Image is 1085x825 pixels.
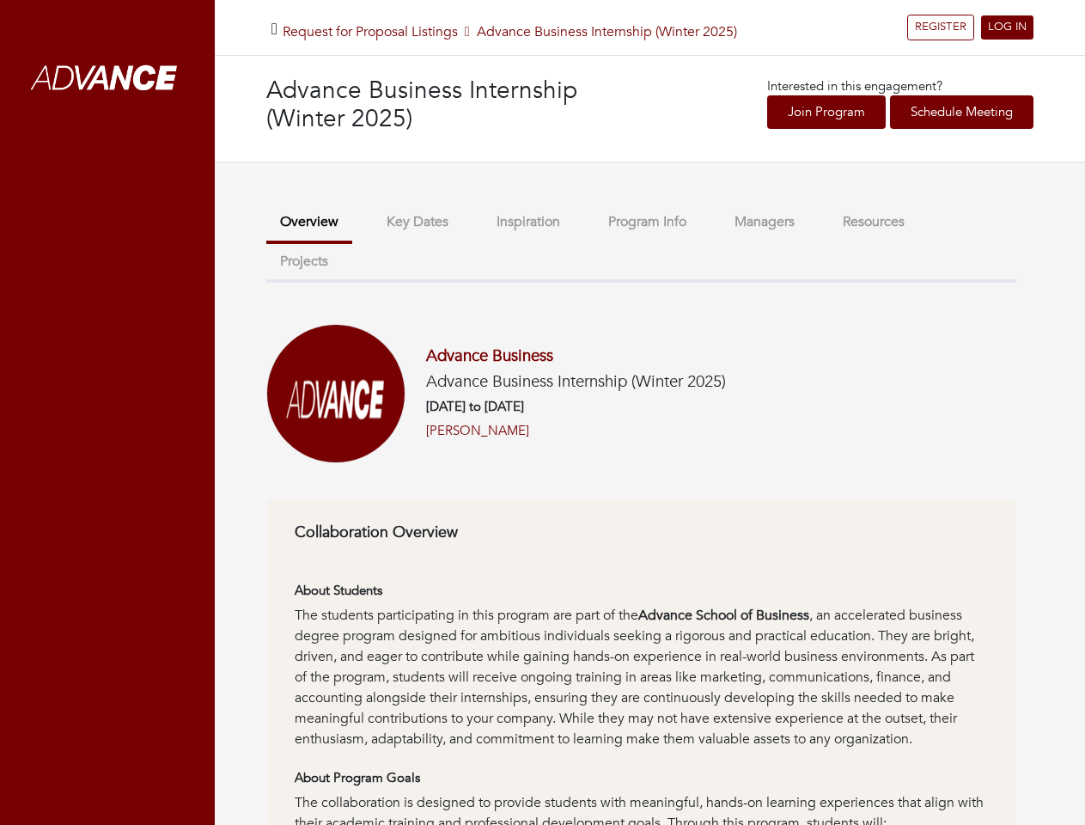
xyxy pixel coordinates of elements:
[295,605,988,749] div: The students participating in this program are part of the , an accelerated business degree progr...
[907,15,974,40] a: REGISTER
[767,95,886,129] a: Join Program
[426,345,553,367] a: Advance Business
[283,24,737,40] h5: Advance Business Internship (Winter 2025)
[890,95,1033,129] a: Schedule Meeting
[295,523,988,542] h6: Collaboration Overview
[295,583,988,598] h6: About Students
[266,204,352,244] button: Overview
[266,243,342,280] button: Projects
[721,204,808,241] button: Managers
[295,770,988,785] h6: About Program Goals
[426,421,529,441] a: [PERSON_NAME]
[373,204,462,241] button: Key Dates
[426,372,726,392] h5: Advance Business Internship (Winter 2025)
[829,204,918,241] button: Resources
[266,324,405,463] img: Screenshot%202025-01-03%20at%2011.33.57%E2%80%AFAM.png
[767,76,1033,96] p: Interested in this engagement?
[981,15,1033,40] a: LOG IN
[283,22,458,41] a: Request for Proposal Listings
[426,399,726,414] h6: [DATE] to [DATE]
[638,606,809,625] strong: Advance School of Business
[266,76,650,134] h3: Advance Business Internship (Winter 2025)
[594,204,700,241] button: Program Info
[483,204,574,241] button: Inspiration
[17,30,198,129] img: whiteAdvanceLogo.png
